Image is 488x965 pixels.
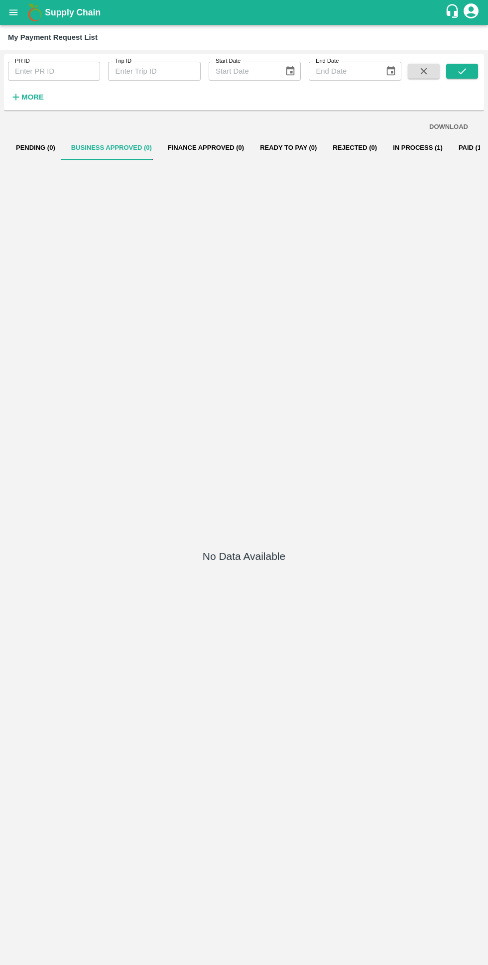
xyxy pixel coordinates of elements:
strong: More [21,93,44,101]
button: Rejected (0) [325,136,385,160]
label: PR ID [15,57,30,65]
input: Enter PR ID [8,62,100,81]
button: open drawer [2,1,25,24]
a: Supply Chain [45,5,445,19]
label: End Date [316,57,339,65]
b: Supply Chain [45,7,101,17]
label: Trip ID [115,57,131,65]
button: Business Approved (0) [63,136,160,160]
div: My Payment Request List [8,31,98,44]
img: logo [25,2,45,22]
button: Finance Approved (0) [160,136,252,160]
input: Enter Trip ID [108,62,200,81]
button: DOWNLOAD [425,118,472,136]
h5: No Data Available [203,549,285,563]
button: Pending (0) [8,136,63,160]
div: account of current user [462,2,480,23]
input: Start Date [209,62,277,81]
input: End Date [309,62,377,81]
button: Choose date [281,62,300,81]
button: In Process (1) [385,136,451,160]
label: Start Date [216,57,241,65]
div: customer-support [445,3,462,21]
button: Ready To Pay (0) [252,136,325,160]
button: Choose date [381,62,400,81]
button: More [8,89,46,106]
